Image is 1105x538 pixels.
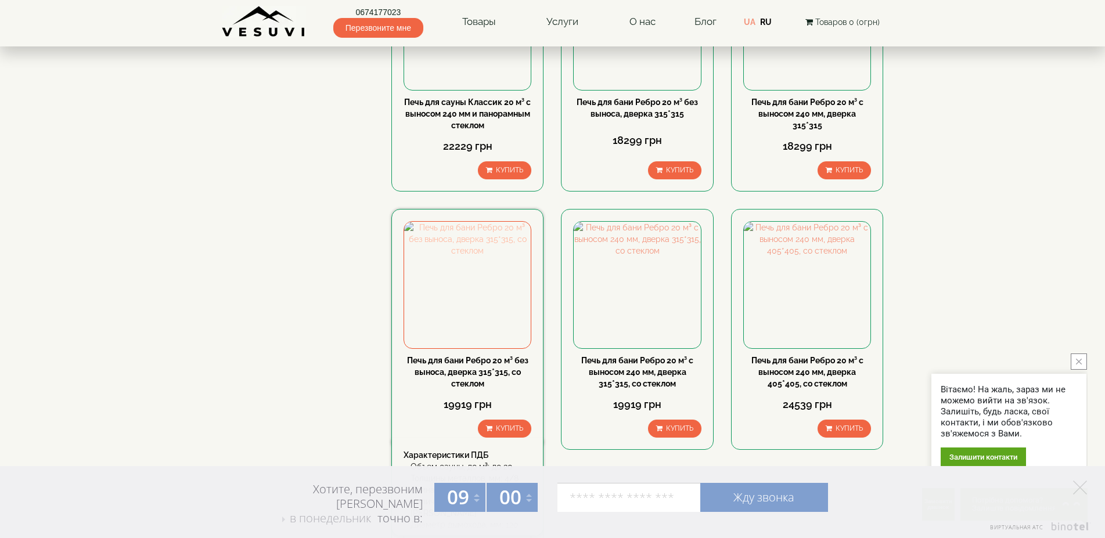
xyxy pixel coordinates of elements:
span: Купить [496,424,523,432]
button: Купить [648,161,701,179]
span: 00 [499,484,521,510]
span: Перезвоните мне [333,18,423,38]
div: Объем сауны, до м³: до 20 [411,461,531,472]
span: Товаров 0 (0грн) [815,17,880,27]
button: Купить [478,161,531,179]
div: 19919 грн [404,397,531,412]
a: Печь для бани Ребро 20 м³ с выносом 240 мм, дверка 405*405, со стеклом [751,356,863,388]
div: 19919 грн [573,397,701,412]
span: Купить [496,166,523,174]
a: Блог [694,16,717,27]
a: RU [760,17,772,27]
a: Печь для бани Ребро 20 м³ без выноса, дверка 315*315 [577,98,698,118]
a: Печь для бани Ребро 20 м³ без выноса, дверка 315*315, со стеклом [407,356,528,388]
a: Услуги [535,9,590,35]
div: 22229 грн [404,139,531,154]
img: Печь для бани Ребро 20 м³ без выноса, дверка 315*315, со стеклом [404,222,531,348]
span: Виртуальная АТС [990,523,1043,531]
span: 09 [447,484,469,510]
span: Купить [836,166,863,174]
div: Вітаємо! На жаль, зараз ми не можемо вийти на зв'язок. Залишіть, будь ласка, свої контакти, і ми ... [941,384,1077,439]
div: Залишити контакти [941,447,1026,467]
span: Купить [836,424,863,432]
a: 0674177023 [333,6,423,18]
a: Товары [451,9,507,35]
span: Купить [666,166,693,174]
a: Виртуальная АТС [983,522,1090,538]
a: О нас [618,9,667,35]
img: Печь для бани Ребро 20 м³ с выносом 240 мм, дверка 405*405, со стеклом [744,222,870,348]
div: Хотите, перезвоним [PERSON_NAME] точно в: [268,482,423,527]
div: Характеристики ПДБ [404,449,531,461]
div: 18299 грн [743,139,871,154]
button: close button [1071,353,1087,370]
img: Печь для бани Ребро 20 м³ с выносом 240 мм, дверка 315*315, со стеклом [574,222,700,348]
img: Завод VESUVI [222,6,306,38]
a: UA [744,17,755,27]
a: Печь для бани Ребро 20 м³ с выносом 240 мм, дверка 315*315, со стеклом [581,356,693,388]
button: Купить [818,161,871,179]
a: Жду звонка [700,483,828,512]
button: Купить [818,420,871,438]
span: Купить [666,424,693,432]
button: Товаров 0 (0грн) [802,16,883,28]
a: Печь для сауны Классик 20 м³ с выносом 240 мм и панорамным стеклом [404,98,531,130]
span: в понедельник [290,510,371,526]
a: Печь для бани Ребро 20 м³ с выносом 240 мм, дверка 315*315 [751,98,863,130]
button: Купить [478,420,531,438]
div: 24539 грн [743,397,871,412]
div: 18299 грн [573,133,701,148]
button: Купить [648,420,701,438]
